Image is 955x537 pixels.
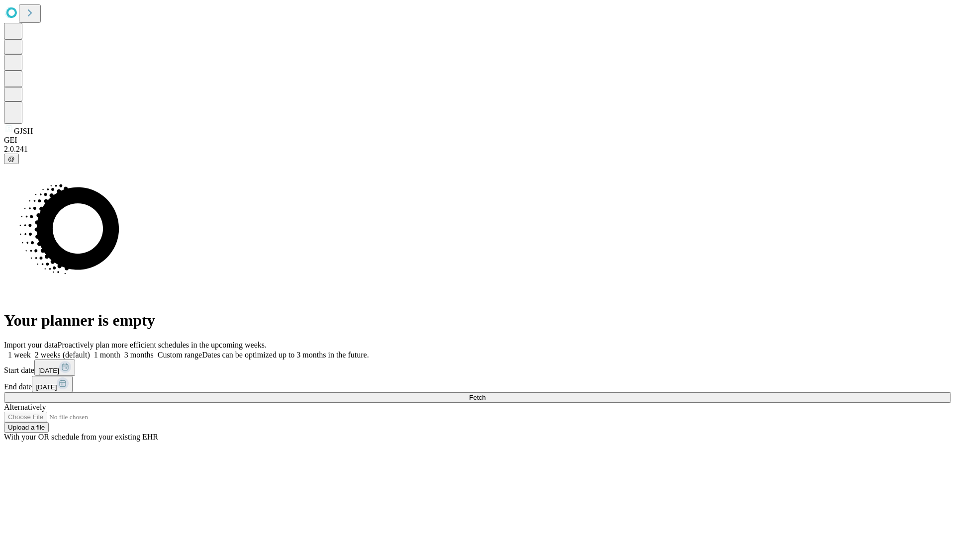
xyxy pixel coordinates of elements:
div: 2.0.241 [4,145,951,154]
button: [DATE] [34,359,75,376]
div: Start date [4,359,951,376]
button: Fetch [4,392,951,403]
span: With your OR schedule from your existing EHR [4,433,158,441]
span: Fetch [469,394,485,401]
button: @ [4,154,19,164]
div: GEI [4,136,951,145]
div: End date [4,376,951,392]
span: @ [8,155,15,163]
span: 3 months [124,351,154,359]
span: GJSH [14,127,33,135]
span: 2 weeks (default) [35,351,90,359]
span: Alternatively [4,403,46,411]
h1: Your planner is empty [4,311,951,330]
span: 1 month [94,351,120,359]
span: Import your data [4,341,58,349]
span: 1 week [8,351,31,359]
span: Proactively plan more efficient schedules in the upcoming weeks. [58,341,267,349]
span: Custom range [158,351,202,359]
span: [DATE] [36,383,57,391]
span: [DATE] [38,367,59,374]
button: Upload a file [4,422,49,433]
span: Dates can be optimized up to 3 months in the future. [202,351,369,359]
button: [DATE] [32,376,73,392]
